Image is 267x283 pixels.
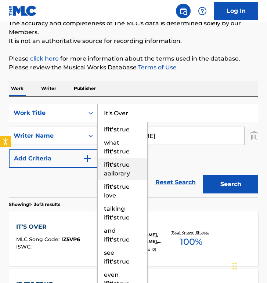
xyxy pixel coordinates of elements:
strong: it's [108,183,117,190]
span: true [117,236,130,243]
div: Drag [232,255,237,277]
a: Terms of Use [137,64,177,71]
span: if [104,161,108,168]
a: Reset Search [152,174,199,191]
div: Help [195,4,210,18]
div: IT'S OVER [16,222,80,231]
p: The accuracy and completeness of The MLC's data is determined solely by our Members. [9,19,258,37]
iframe: Chat Widget [230,248,267,283]
span: true [117,148,130,155]
span: if [104,183,108,190]
p: Showing 1 - 3 of 3 results [9,201,60,208]
p: Please for more information about the terms used in the database. [9,54,258,63]
span: true [117,126,130,133]
p: Publisher [72,81,98,96]
img: search [179,7,188,15]
span: true [117,258,130,265]
div: Writer Name [14,131,80,140]
strong: it's [108,258,117,265]
span: and if [104,227,116,243]
p: Total Known Shares: [172,230,211,235]
div: Work Title [14,109,80,117]
a: Public Search [176,4,191,18]
p: Please review the Musical Works Database [9,63,258,72]
strong: it's [108,126,117,133]
img: MLC Logo [9,6,37,16]
span: ISWC : [16,243,33,250]
p: Work [9,81,26,96]
strong: it's [108,161,117,168]
img: help [198,7,207,15]
strong: it's [108,236,117,243]
span: true aalibrary [104,161,130,177]
span: true love [104,183,130,199]
button: Search [203,175,258,193]
span: talking if [104,205,125,221]
img: 9d2ae6d4665cec9f34b9.svg [83,154,92,163]
a: Log In [214,2,258,20]
strong: it's [108,148,117,155]
span: see if [104,249,114,265]
span: true [117,214,130,221]
strong: it's [108,214,117,221]
form: Search Form [9,104,258,197]
a: click here [30,55,59,62]
span: if [104,126,108,133]
a: IT'S OVERMLC Song Code:IZ5VP6ISWC:Writers (4)[PERSON_NAME], [PERSON_NAME], [PERSON_NAME], [PERSON... [9,211,258,266]
button: Add Criteria [9,149,98,168]
p: Writer [39,81,58,96]
span: what if [104,139,119,155]
img: Delete Criterion [250,127,258,145]
span: MLC Song Code : [16,236,61,243]
p: It is not an authoritative source for recording information. [9,37,258,46]
span: IZ5VP6 [61,236,80,243]
span: 100 % [180,235,202,248]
